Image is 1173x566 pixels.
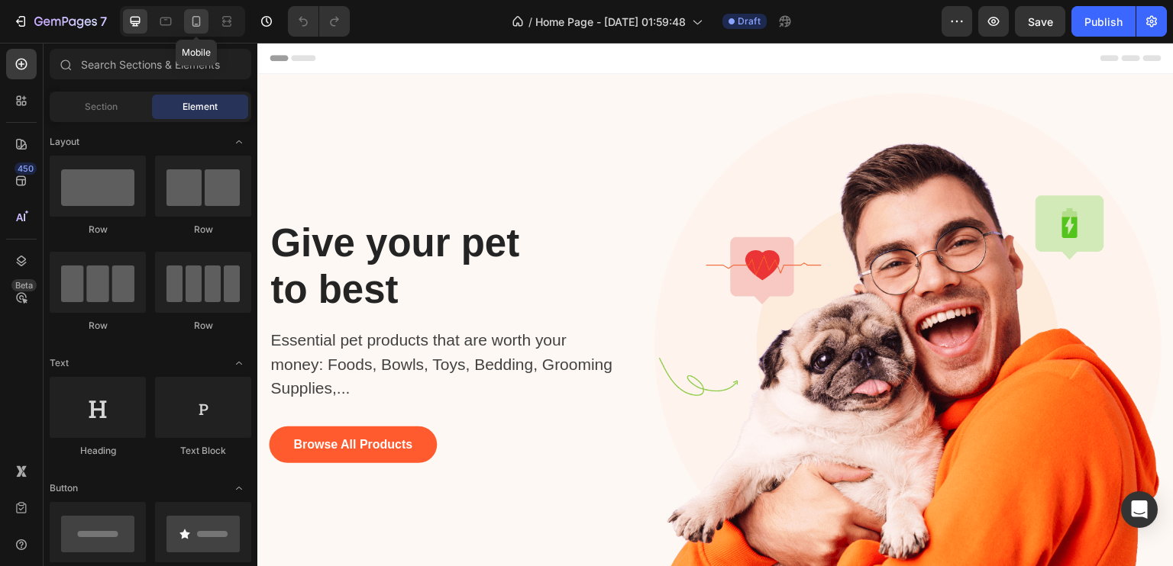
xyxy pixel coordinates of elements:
[85,100,118,114] span: Section
[155,319,251,333] div: Row
[50,223,146,236] div: Row
[257,43,1173,566] iframe: Design area
[738,14,761,28] span: Draft
[1084,14,1123,30] div: Publish
[50,135,79,149] span: Layout
[50,356,69,370] span: Text
[15,162,37,175] div: 450
[528,14,532,30] span: /
[535,14,686,30] span: Home Page - [DATE] 01:59:48
[1121,491,1158,528] div: Open Intercom Messenger
[50,444,146,458] div: Heading
[6,6,114,37] button: 7
[50,481,78,495] span: Button
[155,444,251,458] div: Text Block
[50,49,251,79] input: Search Sections & Elements
[227,351,251,375] span: Toggle open
[100,12,107,31] p: 7
[183,100,218,114] span: Element
[1028,15,1053,28] span: Save
[50,319,146,333] div: Row
[397,50,905,558] img: Alt Image
[227,476,251,500] span: Toggle open
[1015,6,1065,37] button: Save
[155,223,251,236] div: Row
[1071,6,1136,37] button: Publish
[227,130,251,154] span: Toggle open
[11,279,37,291] div: Beta
[288,6,350,37] div: Undo/Redo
